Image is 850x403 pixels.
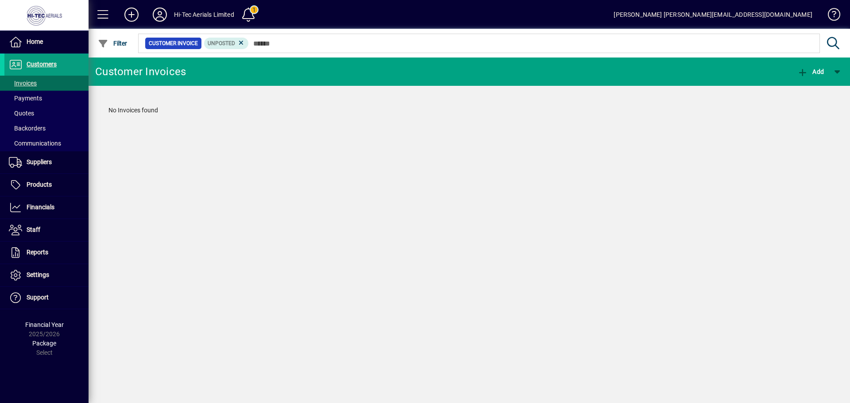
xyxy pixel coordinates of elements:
mat-chip: Customer Invoice Status: Unposted [204,38,249,49]
div: [PERSON_NAME] [PERSON_NAME][EMAIL_ADDRESS][DOMAIN_NAME] [614,8,812,22]
button: Filter [96,35,130,51]
div: Hi-Tec Aerials Limited [174,8,234,22]
button: Add [117,7,146,23]
span: Customer Invoice [149,39,198,48]
a: Financials [4,196,89,219]
a: Settings [4,264,89,286]
span: Quotes [9,110,34,117]
span: Suppliers [27,158,52,165]
span: Customers [27,61,57,68]
span: Home [27,38,43,45]
a: Communications [4,136,89,151]
span: Financial Year [25,321,64,328]
div: Customer Invoices [95,65,186,79]
span: Add [797,68,824,75]
span: Payments [9,95,42,102]
button: Add [795,64,826,80]
span: Backorders [9,125,46,132]
a: Suppliers [4,151,89,173]
a: Staff [4,219,89,241]
span: Products [27,181,52,188]
span: Filter [98,40,127,47]
button: Profile [146,7,174,23]
div: No Invoices found [100,97,839,124]
span: Financials [27,203,54,211]
a: Quotes [4,106,89,121]
a: Home [4,31,89,53]
a: Payments [4,91,89,106]
span: Unposted [208,40,235,46]
a: Knowledge Base [821,2,839,31]
a: Backorders [4,121,89,136]
span: Invoices [9,80,37,87]
span: Support [27,294,49,301]
span: Package [32,340,56,347]
span: Settings [27,271,49,278]
a: Products [4,174,89,196]
a: Support [4,287,89,309]
a: Invoices [4,76,89,91]
a: Reports [4,242,89,264]
span: Staff [27,226,40,233]
span: Communications [9,140,61,147]
span: Reports [27,249,48,256]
